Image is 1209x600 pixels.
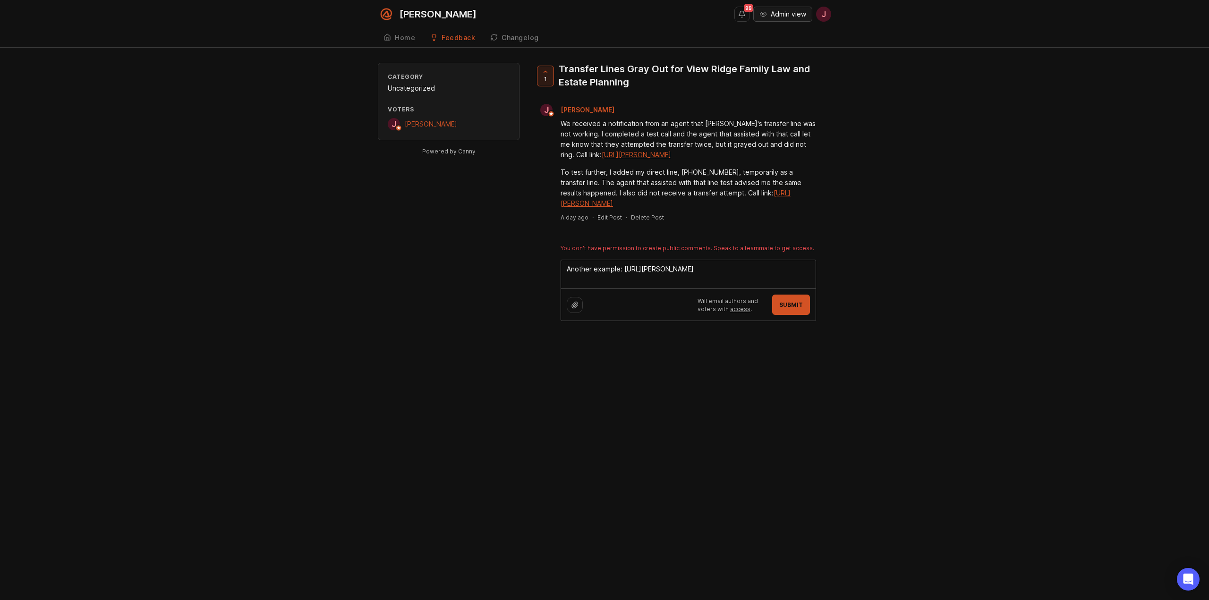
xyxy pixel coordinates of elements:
img: Smith.ai logo [378,6,395,23]
div: Voters [388,105,510,113]
button: J [816,7,831,22]
button: Submit [772,295,810,315]
a: J[PERSON_NAME] [388,118,457,130]
div: Edit Post [597,213,622,221]
div: · [626,213,627,221]
a: Home [378,28,421,48]
img: member badge [395,125,402,132]
button: Admin view [753,7,812,22]
span: Submit [779,301,803,308]
textarea: Another example: [URL][PERSON_NAME] [561,260,816,288]
div: Feedback [442,34,475,41]
div: [PERSON_NAME] [400,9,477,19]
img: member badge [548,110,555,118]
p: Will email authors and voters with . [698,297,766,313]
a: [URL][PERSON_NAME] [602,151,671,159]
div: To test further, I added my direct line, [PHONE_NUMBER], temporarily as a transfer line. The agen... [561,167,816,209]
div: J [388,118,400,130]
button: 1 [537,66,554,86]
button: Notifications [734,7,749,22]
div: Open Intercom Messenger [1177,568,1200,591]
a: Powered by Canny [421,146,477,157]
span: 99 [744,4,753,12]
a: Changelog [485,28,545,48]
div: Changelog [502,34,539,41]
a: A day ago [561,213,588,221]
span: [PERSON_NAME] [405,120,457,128]
div: You don't have permission to create public comments. Speak to a teammate to get access. [561,244,816,252]
div: · [592,213,594,221]
span: [PERSON_NAME] [561,106,614,114]
div: Category [388,73,510,81]
a: access [730,305,750,313]
div: Transfer Lines Gray Out for View Ridge Family Law and Estate Planning [559,62,824,89]
span: Admin view [771,9,806,19]
div: Uncategorized [388,83,510,93]
div: Home [395,34,415,41]
a: J[PERSON_NAME] [535,104,622,116]
div: J [540,104,553,116]
a: Feedback [425,28,481,48]
span: J [822,8,826,20]
div: We received a notification from an agent that [PERSON_NAME]'s transfer line was not working. I co... [561,118,816,160]
span: 1 [544,75,547,83]
div: Delete Post [631,213,664,221]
